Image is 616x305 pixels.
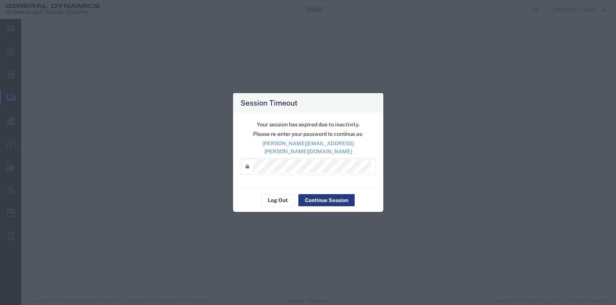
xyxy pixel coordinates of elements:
p: Please re-enter your password to continue as: [241,130,375,138]
h4: Session Timeout [241,97,298,108]
p: [PERSON_NAME][EMAIL_ADDRESS][PERSON_NAME][DOMAIN_NAME] [241,140,375,156]
button: Log Out [261,194,294,206]
button: Continue Session [298,194,355,206]
p: Your session has expired due to inactivity. [241,121,375,129]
